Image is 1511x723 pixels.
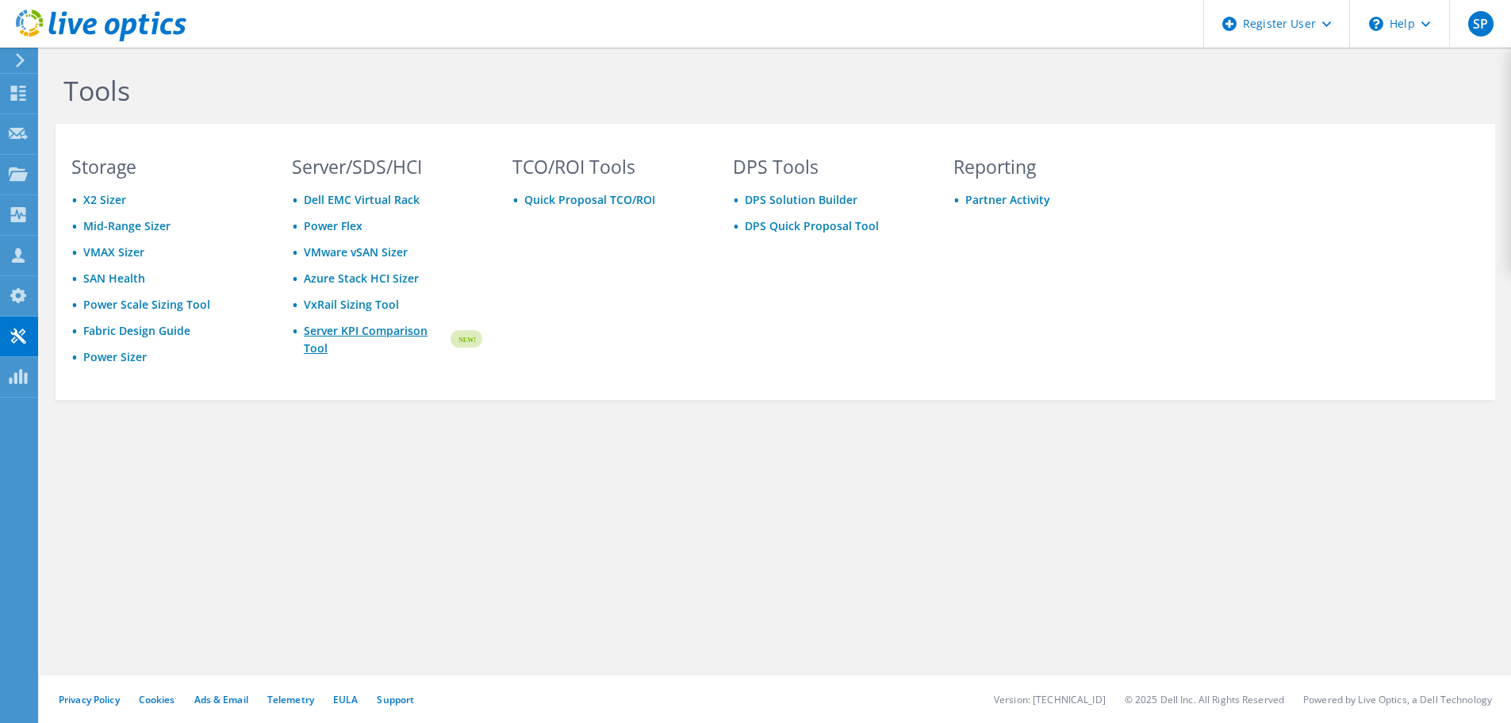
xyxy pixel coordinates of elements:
li: Version: [TECHNICAL_ID] [994,693,1106,706]
h3: DPS Tools [733,158,923,175]
a: Quick Proposal TCO/ROI [524,192,655,207]
a: Power Scale Sizing Tool [83,297,210,312]
a: Cookies [139,693,175,706]
li: © 2025 Dell Inc. All Rights Reserved [1125,693,1284,706]
a: Telemetry [267,693,314,706]
a: Support [377,693,414,706]
a: VxRail Sizing Tool [304,297,399,312]
a: Ads & Email [194,693,248,706]
h3: Server/SDS/HCI [292,158,482,175]
a: Fabric Design Guide [83,323,190,338]
h1: Tools [63,74,1134,107]
a: Power Flex [304,218,362,233]
a: Dell EMC Virtual Rack [304,192,420,207]
a: X2 Sizer [83,192,126,207]
a: Server KPI Comparison Tool [304,322,448,357]
a: Privacy Policy [59,693,120,706]
h3: TCO/ROI Tools [512,158,703,175]
li: Powered by Live Optics, a Dell Technology [1303,693,1492,706]
a: Azure Stack HCI Sizer [304,271,419,286]
a: VMAX Sizer [83,244,144,260]
a: DPS Quick Proposal Tool [745,218,879,233]
a: SAN Health [83,271,145,286]
h3: Storage [71,158,262,175]
svg: \n [1369,17,1383,31]
h3: Reporting [953,158,1144,175]
a: Power Sizer [83,349,147,364]
img: new-badge.svg [448,321,482,358]
span: SP [1468,11,1494,37]
a: VMware vSAN Sizer [304,244,408,260]
a: DPS Solution Builder [745,192,857,207]
a: EULA [333,693,358,706]
a: Partner Activity [965,192,1050,207]
a: Mid-Range Sizer [83,218,171,233]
